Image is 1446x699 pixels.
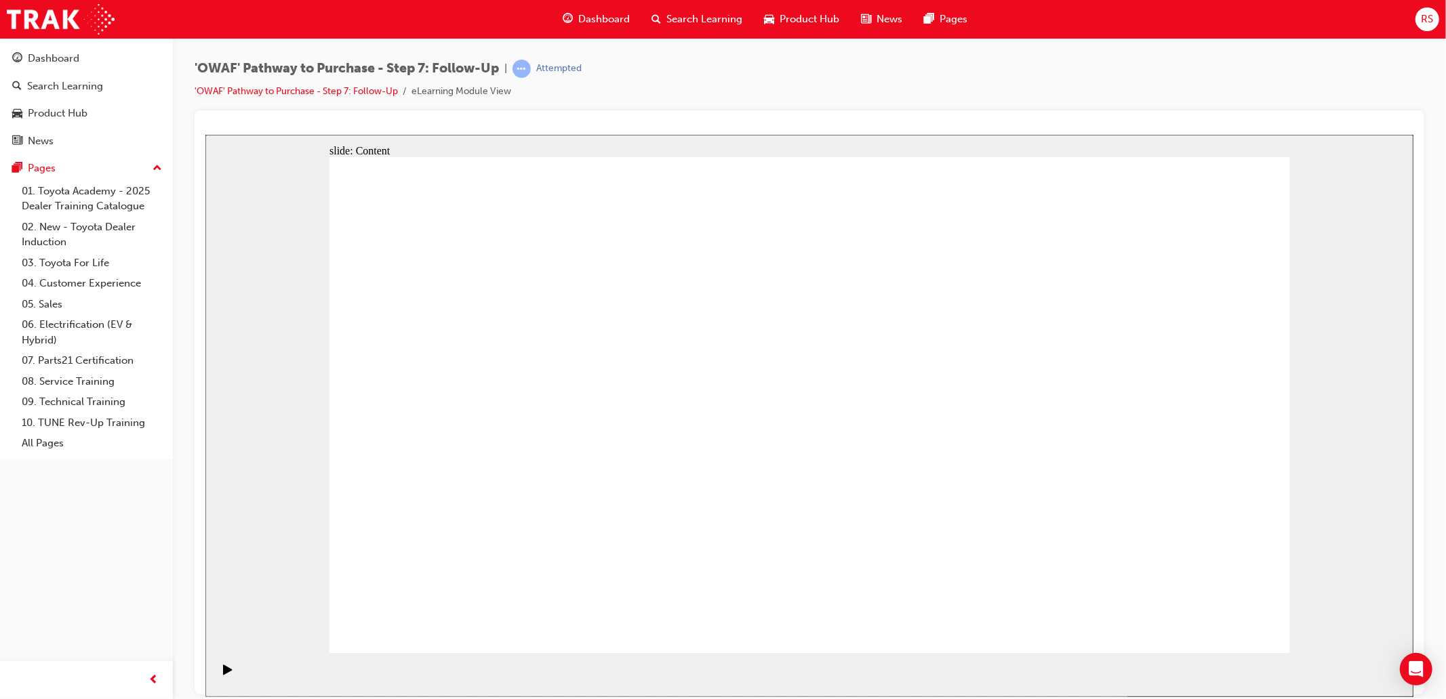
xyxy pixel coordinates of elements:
[666,12,742,27] span: Search Learning
[195,85,398,97] a: 'OWAF' Pathway to Purchase - Step 7: Follow-Up
[1415,7,1439,31] button: RS
[12,163,22,175] span: pages-icon
[536,62,582,75] div: Attempted
[16,294,167,315] a: 05. Sales
[7,4,115,35] img: Trak
[1400,653,1432,685] div: Open Intercom Messenger
[877,12,902,27] span: News
[5,101,167,126] a: Product Hub
[552,5,641,33] a: guage-iconDashboard
[764,11,774,28] span: car-icon
[16,412,167,433] a: 10. TUNE Rev-Up Training
[16,181,167,217] a: 01. Toyota Academy - 2025 Dealer Training Catalogue
[16,273,167,294] a: 04. Customer Experience
[578,12,630,27] span: Dashboard
[28,161,56,176] div: Pages
[27,79,103,94] div: Search Learning
[28,106,87,121] div: Product Hub
[753,5,850,33] a: car-iconProduct Hub
[7,518,30,562] div: playback controls
[7,529,30,552] button: Play (Ctrl+Alt+P)
[861,11,871,28] span: news-icon
[16,217,167,253] a: 02. New - Toyota Dealer Induction
[28,51,79,66] div: Dashboard
[5,156,167,181] button: Pages
[16,371,167,392] a: 08. Service Training
[16,350,167,371] a: 07. Parts21 Certification
[641,5,753,33] a: search-iconSearch Learning
[153,160,162,177] span: up-icon
[12,53,22,65] span: guage-icon
[780,12,839,27] span: Product Hub
[850,5,913,33] a: news-iconNews
[195,61,499,77] span: 'OWAF' Pathway to Purchase - Step 7: Follow-Up
[940,12,967,27] span: Pages
[5,43,167,156] button: DashboardSearch LearningProduct HubNews
[513,60,531,78] span: learningRecordVerb_ATTEMPT-icon
[1421,12,1433,27] span: RS
[651,11,661,28] span: search-icon
[12,108,22,120] span: car-icon
[16,253,167,274] a: 03. Toyota For Life
[12,135,22,148] span: news-icon
[504,61,507,77] span: |
[5,74,167,99] a: Search Learning
[16,314,167,350] a: 06. Electrification (EV & Hybrid)
[411,84,511,100] li: eLearning Module View
[16,433,167,454] a: All Pages
[149,672,159,689] span: prev-icon
[913,5,978,33] a: pages-iconPages
[5,46,167,71] a: Dashboard
[5,129,167,154] a: News
[28,133,54,149] div: News
[12,81,22,93] span: search-icon
[924,11,934,28] span: pages-icon
[563,11,573,28] span: guage-icon
[16,391,167,412] a: 09. Technical Training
